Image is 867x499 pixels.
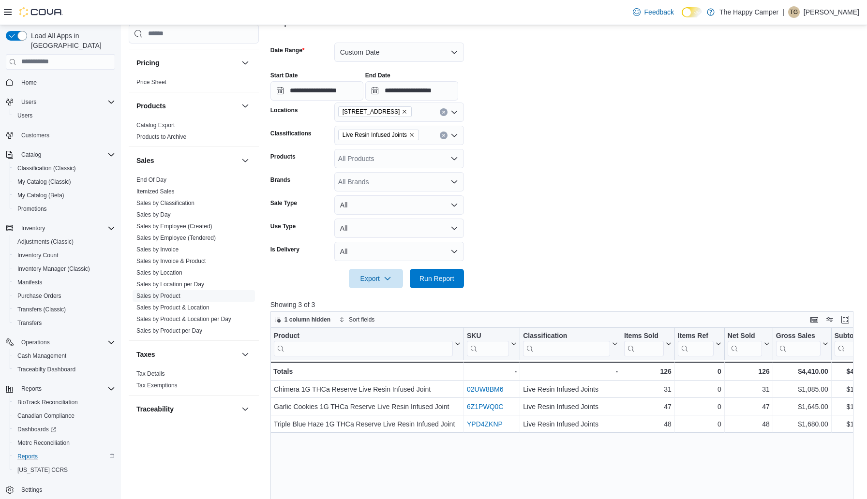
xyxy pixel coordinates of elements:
[17,412,75,420] span: Canadian Compliance
[136,404,174,414] h3: Traceability
[808,314,820,325] button: Keyboard shortcuts
[2,95,119,109] button: Users
[136,304,209,311] a: Sales by Product & Location
[17,251,59,259] span: Inventory Count
[129,174,259,340] div: Sales
[409,132,415,138] button: Remove Live Resin Infused Joints from selection in this group
[17,76,115,88] span: Home
[467,420,503,428] a: YPD4ZKNP
[678,331,714,340] div: Items Ref
[10,202,119,216] button: Promotions
[14,277,46,288] a: Manifests
[343,107,400,117] span: [STREET_ADDRESS]
[467,366,517,377] div: -
[136,327,202,335] span: Sales by Product per Day
[14,110,36,121] a: Users
[365,72,390,79] label: End Date
[804,6,859,18] p: [PERSON_NAME]
[270,130,312,137] label: Classifications
[17,149,115,161] span: Catalog
[14,249,62,261] a: Inventory Count
[239,100,251,112] button: Products
[270,300,859,309] p: Showing 3 of 3
[14,437,74,449] a: Metrc Reconciliation
[136,235,216,241] a: Sales by Employee (Tendered)
[678,401,721,412] div: 0
[450,108,458,116] button: Open list of options
[728,366,770,377] div: 126
[782,6,784,18] p: |
[17,398,78,406] span: BioTrack Reconciliation
[334,43,464,62] button: Custom Date
[14,176,75,188] a: My Catalog (Classic)
[17,96,40,108] button: Users
[17,337,115,348] span: Operations
[776,418,828,430] div: $1,680.00
[10,363,119,376] button: Traceabilty Dashboard
[338,106,412,117] span: 2918 North Davidson St
[14,451,42,462] a: Reports
[136,101,166,111] h3: Products
[10,262,119,276] button: Inventory Manager (Classic)
[10,276,119,289] button: Manifests
[678,331,721,356] button: Items Ref
[14,190,68,201] a: My Catalog (Beta)
[728,418,770,430] div: 48
[136,370,165,378] span: Tax Details
[14,410,115,422] span: Canadian Compliance
[136,292,180,300] span: Sales by Product
[136,350,238,359] button: Taxes
[270,46,305,54] label: Date Range
[14,110,115,121] span: Users
[239,403,251,415] button: Traceability
[27,31,115,50] span: Load All Apps in [GEOGRAPHIC_DATA]
[136,269,182,276] a: Sales by Location
[270,222,296,230] label: Use Type
[17,112,32,119] span: Users
[136,404,238,414] button: Traceability
[776,331,821,356] div: Gross Sales
[682,17,682,18] span: Dark Mode
[270,199,297,207] label: Sale Type
[678,331,714,356] div: Items Ref
[450,178,458,186] button: Open list of options
[136,176,166,183] a: End Of Day
[10,396,119,409] button: BioTrack Reconciliation
[136,269,182,277] span: Sales by Location
[136,211,171,218] a: Sales by Day
[274,418,461,430] div: Triple Blue Haze 1G THCa Reserve Live Resin Infused Joint
[17,238,74,246] span: Adjustments (Classic)
[824,314,836,325] button: Display options
[14,263,94,275] a: Inventory Manager (Classic)
[624,383,672,395] div: 31
[14,451,115,462] span: Reports
[10,450,119,463] button: Reports
[728,331,762,356] div: Net Sold
[17,352,66,360] span: Cash Management
[728,401,770,412] div: 47
[136,211,171,219] span: Sales by Day
[17,149,45,161] button: Catalog
[21,132,49,139] span: Customers
[624,331,664,356] div: Items Sold
[14,236,115,248] span: Adjustments (Classic)
[14,424,60,435] a: Dashboards
[728,383,770,395] div: 31
[17,383,45,395] button: Reports
[450,132,458,139] button: Open list of options
[270,176,290,184] label: Brands
[10,316,119,330] button: Transfers
[136,188,175,195] span: Itemized Sales
[14,290,115,302] span: Purchase Orders
[273,366,461,377] div: Totals
[14,249,115,261] span: Inventory Count
[274,331,453,356] div: Product
[776,331,828,356] button: Gross Sales
[14,317,45,329] a: Transfers
[136,382,178,389] a: Tax Exemptions
[523,418,618,430] div: Live Resin Infused Joints
[365,81,458,101] input: Press the down key to open a popover containing a calendar.
[467,331,509,356] div: SKU URL
[274,331,461,356] button: Product
[136,101,238,111] button: Products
